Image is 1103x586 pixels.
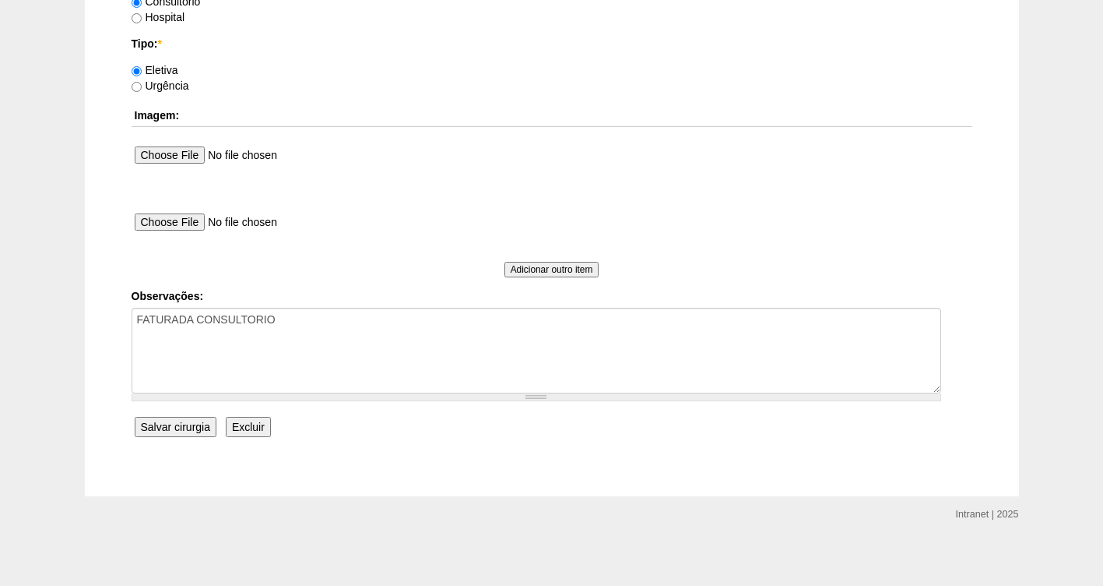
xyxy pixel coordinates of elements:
[132,64,178,76] label: Eletiva
[157,37,161,50] span: Este campo é obrigatório.
[132,11,185,23] label: Hospital
[132,36,972,51] label: Tipo:
[132,13,142,23] input: Hospital
[132,66,142,76] input: Eletiva
[956,507,1019,522] div: Intranet | 2025
[132,288,972,304] label: Observações:
[132,79,189,92] label: Urgência
[135,417,216,437] input: Salvar cirurgia
[504,262,599,277] input: Adicionar outro item
[132,82,142,92] input: Urgência
[226,417,271,437] input: Excluir
[132,104,972,127] th: Imagem:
